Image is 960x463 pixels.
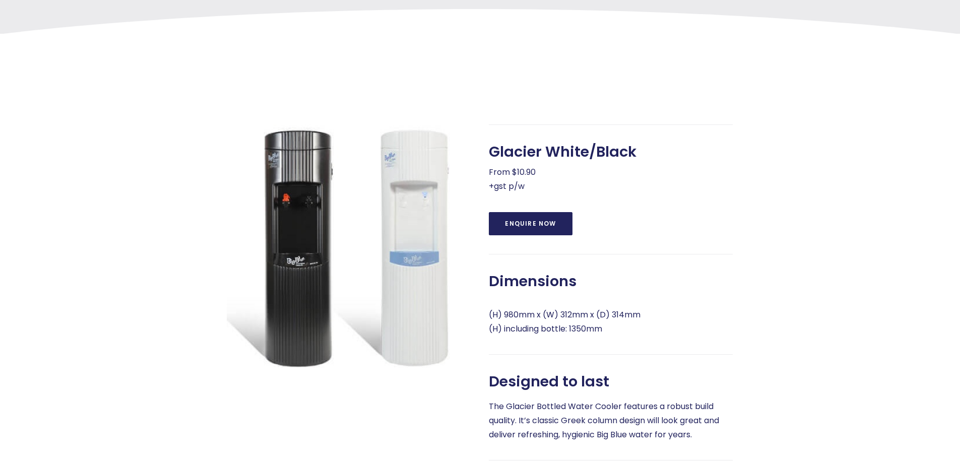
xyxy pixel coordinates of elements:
[489,400,733,442] p: The Glacier Bottled Water Cooler features a robust build quality. It’s classic Greek column desig...
[489,273,577,290] span: Dimensions
[489,165,733,193] p: From $10.90 +gst p/w
[489,308,733,336] p: (H) 980mm x (W) 312mm x (D) 314mm (H) including bottle: 1350mm
[489,373,609,390] span: Designed to last
[893,396,946,449] iframe: Chatbot
[489,212,572,235] a: Enquire Now
[489,143,636,161] span: Glacier White/Black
